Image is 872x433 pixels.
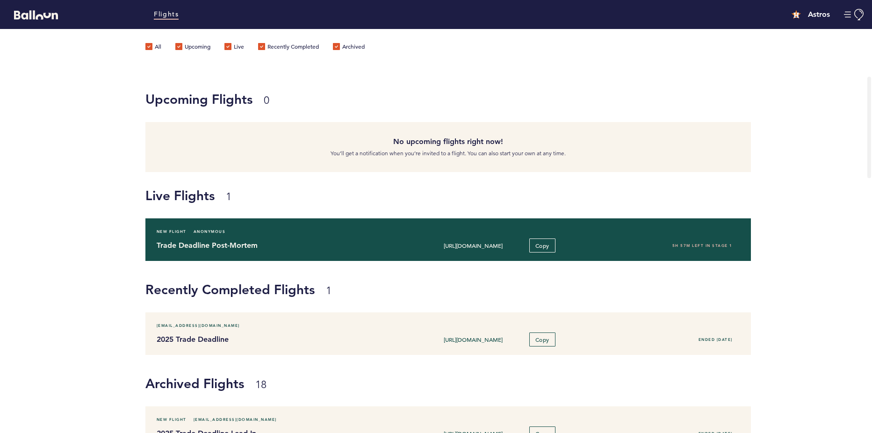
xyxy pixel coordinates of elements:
[152,136,744,147] h4: No upcoming flights right now!
[145,280,865,299] h1: Recently Completed Flights
[14,10,58,20] svg: Balloon
[145,90,744,108] h1: Upcoming Flights
[529,332,555,346] button: Copy
[672,243,733,248] span: 5H 57M left in stage 1
[255,378,267,391] small: 18
[258,43,319,52] label: Recently Completed
[157,227,187,236] span: New Flight
[535,242,549,249] span: Copy
[535,336,549,343] span: Copy
[157,334,391,345] h4: 2025 Trade Deadline
[157,321,240,330] span: [EMAIL_ADDRESS][DOMAIN_NAME]
[7,9,58,19] a: Balloon
[154,9,179,20] a: Flights
[333,43,365,52] label: Archived
[844,9,865,21] button: Manage Account
[152,149,744,158] p: You’ll get a notification when you’re invited to a flight. You can also start your own at any time.
[699,337,733,342] span: Ended [DATE]
[194,227,226,236] span: Anonymous
[157,240,391,251] h4: Trade Deadline Post-Mortem
[226,190,231,203] small: 1
[529,238,555,253] button: Copy
[264,94,269,107] small: 0
[224,43,244,52] label: Live
[194,415,277,424] span: [EMAIL_ADDRESS][DOMAIN_NAME]
[145,186,865,205] h1: Live Flights
[326,284,332,297] small: 1
[145,374,865,393] h1: Archived Flights
[808,9,830,20] h4: Astros
[175,43,210,52] label: Upcoming
[157,415,187,424] span: New Flight
[145,43,161,52] label: All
